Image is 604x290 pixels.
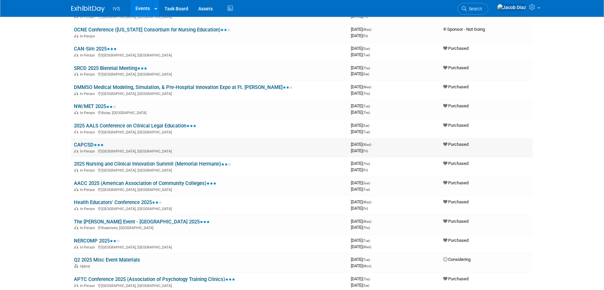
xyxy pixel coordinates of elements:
[351,161,372,166] span: [DATE]
[351,71,369,76] span: [DATE]
[74,257,140,263] a: Q2 2025 Misc Event Materials
[351,52,370,57] span: [DATE]
[363,111,370,114] span: (Thu)
[80,53,97,58] span: In-Person
[351,84,373,89] span: [DATE]
[74,188,78,191] img: In-Person Event
[351,238,372,243] span: [DATE]
[351,206,368,211] span: [DATE]
[443,238,469,243] span: Purchased
[80,149,97,154] span: In-Person
[372,27,373,32] span: -
[74,148,345,154] div: [GEOGRAPHIC_DATA], [GEOGRAPHIC_DATA]
[74,84,293,90] a: DMMSO Medical Modeling, Simulation, & Pre-Hospital Innovation Expo at Ft. [PERSON_NAME]
[74,52,345,58] div: [GEOGRAPHIC_DATA], [GEOGRAPHIC_DATA]
[363,188,370,191] span: (Tue)
[363,34,368,38] span: (Fri)
[363,207,368,210] span: (Fri)
[351,129,370,134] span: [DATE]
[74,238,120,244] a: NERCOMP 2025
[351,263,371,268] span: [DATE]
[443,27,485,32] span: Sponsor - Not Going
[351,142,373,147] span: [DATE]
[363,28,371,31] span: (Wed)
[372,142,373,147] span: -
[351,244,371,249] span: [DATE]
[80,226,97,230] span: In-Person
[363,53,370,57] span: (Tue)
[371,65,372,70] span: -
[80,111,97,115] span: In-Person
[363,245,371,249] span: (Wed)
[74,180,216,186] a: AACC 2025 (American Association of Community Colleges)
[363,181,370,185] span: (Sun)
[74,65,147,71] a: SRCD 2025 Biennial Meeting
[443,142,469,147] span: Purchased
[351,110,370,115] span: [DATE]
[74,27,230,33] a: OCNE Conference ([US_STATE] Consortium for Nursing Education)
[74,111,78,114] img: In-Person Event
[351,199,373,204] span: [DATE]
[351,148,368,153] span: [DATE]
[351,33,368,38] span: [DATE]
[74,91,345,96] div: [GEOGRAPHIC_DATA], [GEOGRAPHIC_DATA]
[467,6,482,11] span: Search
[363,66,370,70] span: (Thu)
[351,219,373,224] span: [DATE]
[363,168,368,172] span: (Fri)
[363,72,369,76] span: (Sat)
[80,207,97,211] span: In-Person
[74,129,345,134] div: [GEOGRAPHIC_DATA], [GEOGRAPHIC_DATA]
[74,276,235,282] a: APTC Conference 2025 (Association of Psychology Training Clinics)
[351,276,372,281] span: [DATE]
[351,46,372,51] span: [DATE]
[80,34,97,38] span: In-Person
[351,103,372,108] span: [DATE]
[74,123,196,129] a: 2025 AALS Conference on Clinical Legal Education
[363,258,370,262] span: (Tue)
[363,124,369,127] span: (Sat)
[372,84,373,89] span: -
[74,161,231,167] a: 2025 Nursing and Clinical Innovation Summit (Memorial Hermann)
[372,219,373,224] span: -
[443,103,469,108] span: Purchased
[74,110,345,115] div: Boise, [GEOGRAPHIC_DATA]
[443,46,469,51] span: Purchased
[74,46,117,52] a: CAN-Sim 2025
[363,143,371,147] span: (Wed)
[351,257,372,262] span: [DATE]
[74,226,78,229] img: In-Person Event
[74,72,78,76] img: In-Person Event
[371,180,372,185] span: -
[363,85,371,89] span: (Wed)
[80,284,97,288] span: In-Person
[74,199,162,205] a: Health Educators' Conference 2025
[74,53,78,57] img: In-Person Event
[363,284,369,287] span: (Sat)
[80,72,97,77] span: In-Person
[371,276,372,281] span: -
[74,168,78,172] img: In-Person Event
[74,264,78,268] img: Hybrid Event
[363,162,370,166] span: (Thu)
[363,47,370,51] span: (Sun)
[371,257,372,262] span: -
[74,34,78,37] img: In-Person Event
[443,219,469,224] span: Purchased
[443,84,469,89] span: Purchased
[74,245,78,249] img: In-Person Event
[74,207,78,210] img: In-Person Event
[363,220,371,223] span: (Wed)
[443,276,469,281] span: Purchased
[363,239,370,243] span: (Tue)
[351,180,372,185] span: [DATE]
[363,149,368,153] span: (Fri)
[74,225,345,230] div: Rosemont, [GEOGRAPHIC_DATA]
[363,104,370,108] span: (Tue)
[74,283,345,288] div: [GEOGRAPHIC_DATA], [GEOGRAPHIC_DATA]
[363,226,370,229] span: (Thu)
[351,283,369,288] span: [DATE]
[371,46,372,51] span: -
[71,6,105,12] img: ExhibitDay
[74,149,78,153] img: In-Person Event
